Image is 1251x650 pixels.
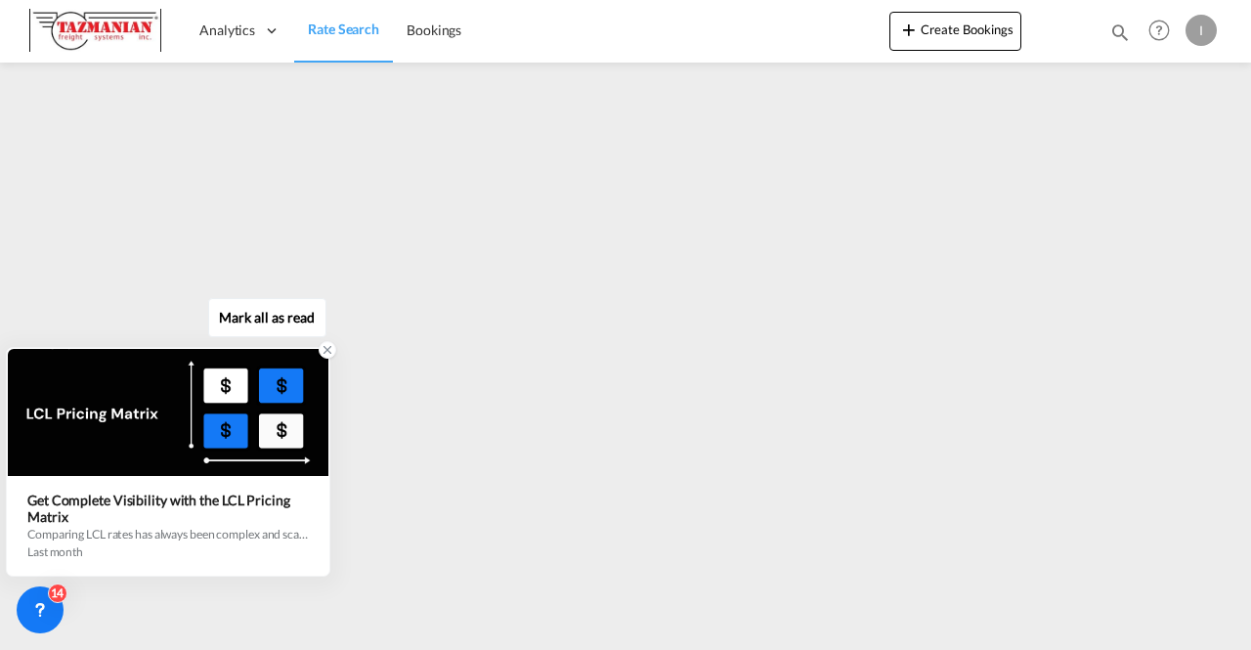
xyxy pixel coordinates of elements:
[1109,22,1131,43] md-icon: icon-magnify
[308,21,379,37] span: Rate Search
[1186,15,1217,46] div: I
[1143,14,1176,47] span: Help
[897,18,921,41] md-icon: icon-plus 400-fg
[1109,22,1131,51] div: icon-magnify
[407,22,461,38] span: Bookings
[889,12,1021,51] button: icon-plus 400-fgCreate Bookings
[1143,14,1186,49] div: Help
[199,21,255,40] span: Analytics
[29,9,161,53] img: a292c8e082cb11ee87a80f50be6e15c3.JPG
